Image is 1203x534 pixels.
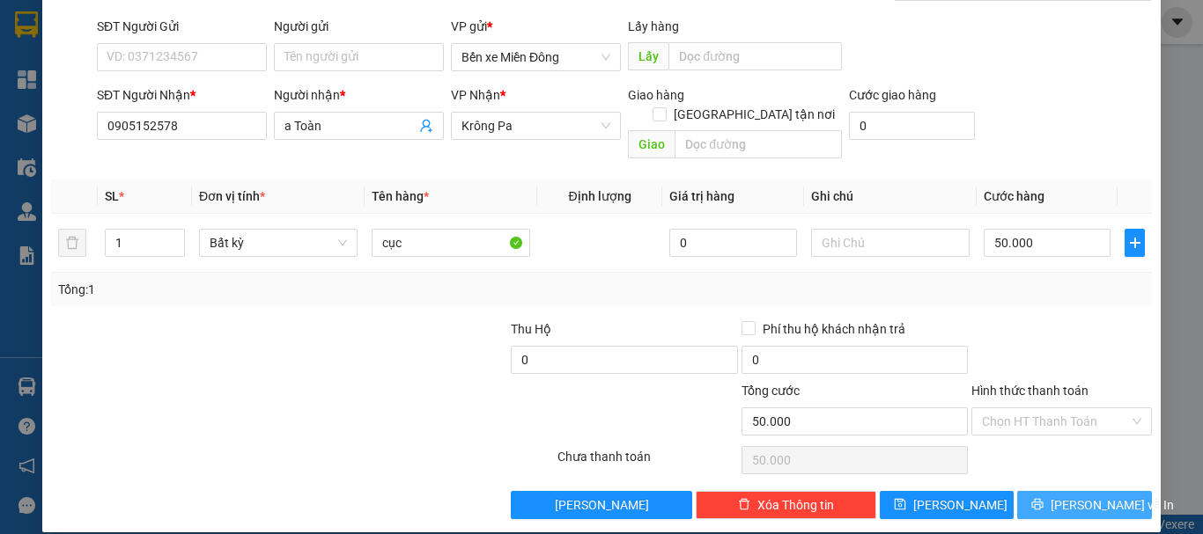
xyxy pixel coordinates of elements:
span: Giao hàng [628,88,684,102]
label: Cước giao hàng [849,88,936,102]
button: save[PERSON_NAME] [880,491,1015,519]
span: Cước hàng [984,189,1044,203]
button: printer[PERSON_NAME] và In [1017,491,1152,519]
input: 0 [669,229,796,257]
span: Lấy hàng [628,19,679,33]
input: Ghi Chú [811,229,970,257]
span: user-add [419,119,433,133]
span: Giao [628,130,675,158]
button: delete [58,229,86,257]
span: [GEOGRAPHIC_DATA] tận nơi [667,105,842,124]
span: Tên hàng [372,189,429,203]
input: Cước giao hàng [849,112,975,140]
div: VP gửi [451,17,621,36]
span: Xóa Thông tin [757,495,834,515]
th: Ghi chú [804,179,977,214]
input: Dọc đường [675,130,842,158]
div: SĐT Người Gửi [97,17,267,36]
div: Tổng: 1 [58,280,466,299]
span: [PERSON_NAME] [555,495,649,515]
span: [PERSON_NAME] và In [1051,495,1174,515]
span: Giá trị hàng [669,189,734,203]
span: Bất kỳ [210,230,347,256]
span: Đơn vị tính [199,189,265,203]
span: VP Nhận [451,88,500,102]
span: Thu Hộ [511,322,551,336]
span: [PERSON_NAME] [913,495,1007,515]
button: plus [1125,229,1145,257]
span: Bến xe Miền Đông [461,44,610,70]
span: save [894,498,906,512]
span: Tổng cước [742,384,800,398]
div: Người nhận [274,85,444,105]
button: deleteXóa Thông tin [696,491,876,519]
span: Lấy [628,42,668,70]
div: Chưa thanh toán [556,447,740,478]
input: VD: Bàn, Ghế [372,229,530,257]
div: Người gửi [274,17,444,36]
span: Krông Pa [461,113,610,139]
span: delete [738,498,750,512]
span: printer [1031,498,1044,512]
span: plus [1126,236,1144,250]
label: Hình thức thanh toán [971,384,1089,398]
span: Phí thu hộ khách nhận trả [756,319,912,339]
span: SL [105,189,119,203]
button: [PERSON_NAME] [511,491,691,519]
div: SĐT Người Nhận [97,85,267,105]
span: Định lượng [568,189,631,203]
input: Dọc đường [668,42,842,70]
